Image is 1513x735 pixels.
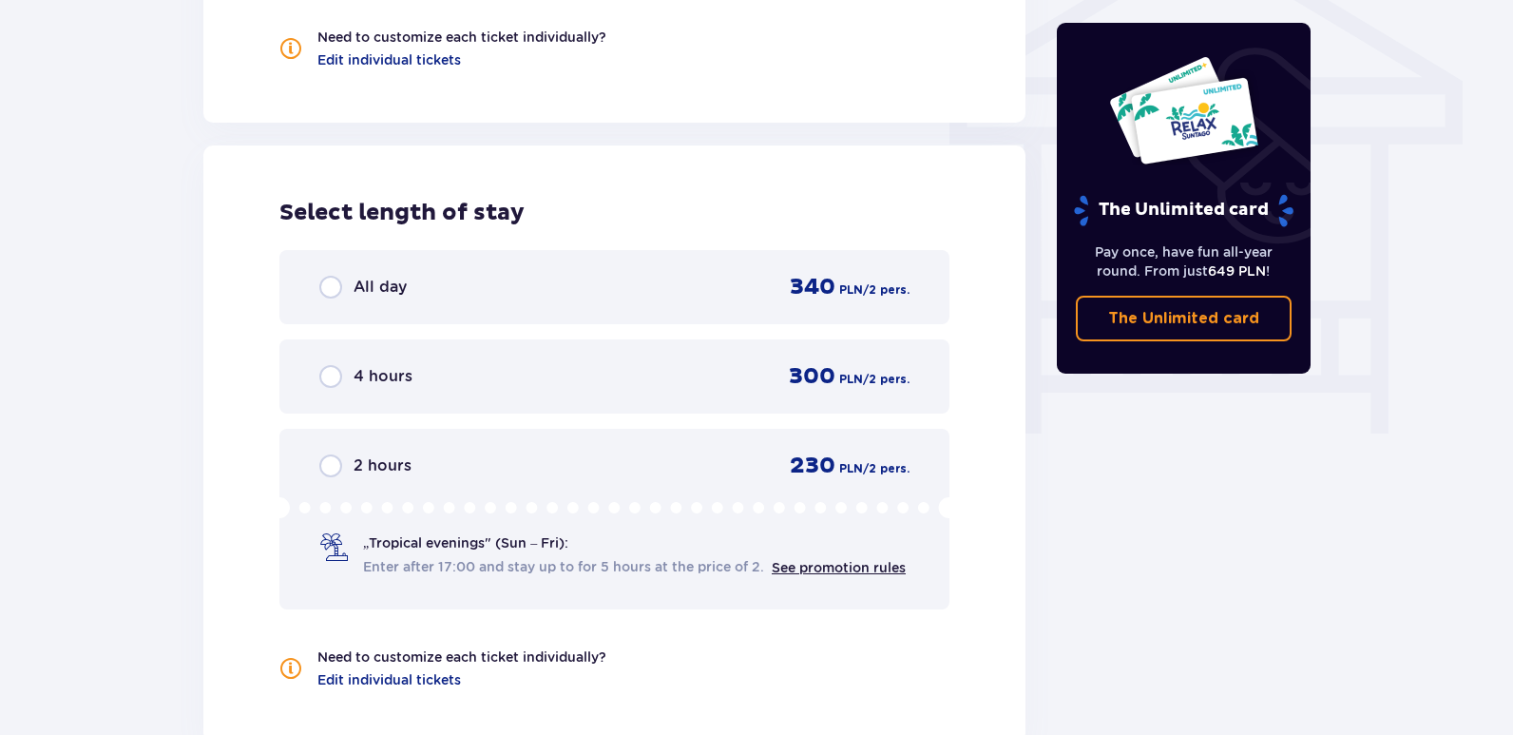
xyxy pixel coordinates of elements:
p: / 2 pers. [863,460,910,477]
p: 300 [789,362,835,391]
p: / 2 pers. [863,371,910,388]
a: Edit individual tickets [317,50,461,69]
span: 649 PLN [1208,263,1266,279]
p: Pay once, have fun all-year round. From just ! [1076,242,1293,280]
p: PLN [839,371,863,388]
span: Enter after 17:00 and stay up to for 5 hours at the price of 2. [363,557,764,576]
p: All day [354,277,407,298]
a: Edit individual tickets [317,670,461,689]
p: 4 hours [354,366,412,387]
p: / 2 pers. [863,281,910,299]
a: The Unlimited card [1076,296,1293,341]
p: Select length of stay [279,199,949,227]
p: 2 hours [354,455,412,476]
p: The Unlimited card [1072,194,1295,227]
p: „Tropical evenings" (Sun – Fri): [363,533,568,552]
p: The Unlimited card [1108,308,1259,329]
p: 340 [790,273,835,301]
p: PLN [839,281,863,299]
a: See promotion rules [772,560,906,575]
p: Need to customize each ticket individually? [317,28,606,47]
p: 230 [790,452,835,480]
p: PLN [839,460,863,477]
p: Need to customize each ticket individually? [317,648,606,667]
